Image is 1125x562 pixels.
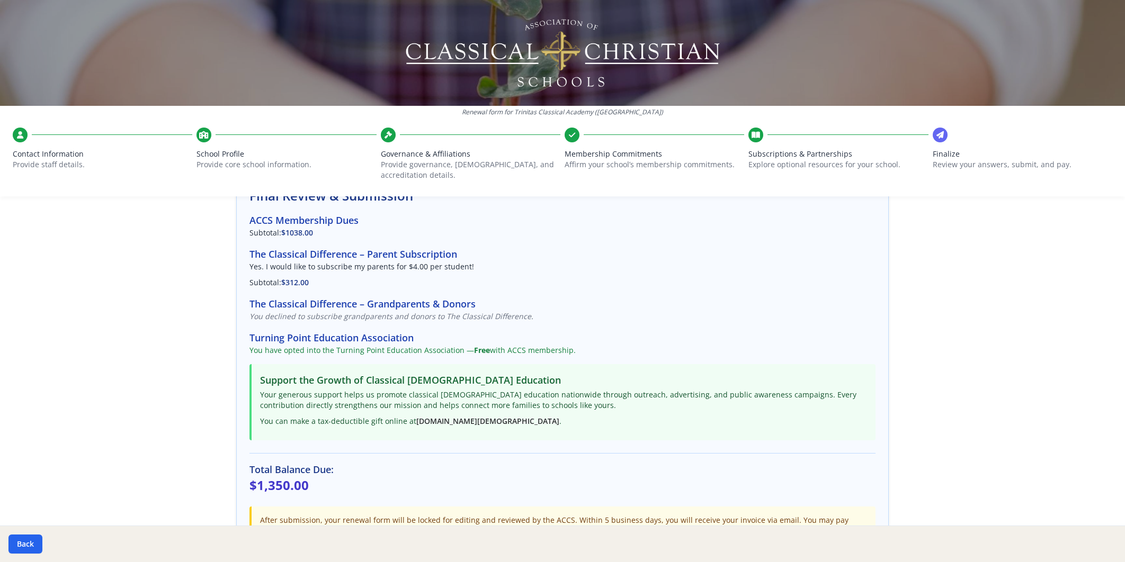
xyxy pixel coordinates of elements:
[13,159,192,170] p: Provide staff details.
[8,534,42,554] button: Back
[260,389,867,411] p: Your generous support helps us promote classical [DEMOGRAPHIC_DATA] education nationwide through ...
[260,373,867,387] h3: Support the Growth of Classical [DEMOGRAPHIC_DATA] Education
[249,228,876,238] p: Subtotal:
[381,159,560,180] p: Provide governance, [DEMOGRAPHIC_DATA], and accreditation details.
[748,149,928,159] span: Subscriptions & Partnerships
[748,159,928,170] p: Explore optional resources for your school.
[197,149,376,159] span: School Profile
[249,330,876,345] h3: Turning Point Education Association
[933,159,1112,170] p: Review your answers, submit, and pay.
[404,16,721,90] img: Logo
[260,416,867,427] p: You can make a tax-deductible gift online at .
[933,149,1112,159] span: Finalize
[260,515,867,536] p: After submission, your renewal form will be locked for editing and reviewed by the ACCS. Within 5...
[416,416,559,426] a: [DOMAIN_NAME][DEMOGRAPHIC_DATA]
[565,149,744,159] span: Membership Commitments
[249,261,474,271] span: Yes. I would like to subscribe my parents for $4.00 per student!
[249,311,876,322] p: You declined to subscribe grandparents and donors to The Classical Difference.
[474,345,490,355] strong: Free
[281,277,309,287] span: $312.00
[13,149,192,159] span: Contact Information
[249,213,876,228] h3: ACCS Membership Dues
[281,228,313,238] span: $1038.00
[249,477,876,494] p: $1,350.00
[197,159,376,170] p: Provide core school information.
[565,159,744,170] p: Affirm your school’s membership commitments.
[249,277,876,288] p: Subtotal:
[381,149,560,159] span: Governance & Affiliations
[249,296,876,311] h3: The Classical Difference – Grandparents & Donors
[249,462,876,477] h3: Total Balance Due:
[249,345,876,356] p: You have opted into the Turning Point Education Association — with ACCS membership.
[249,247,876,261] h3: The Classical Difference – Parent Subscription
